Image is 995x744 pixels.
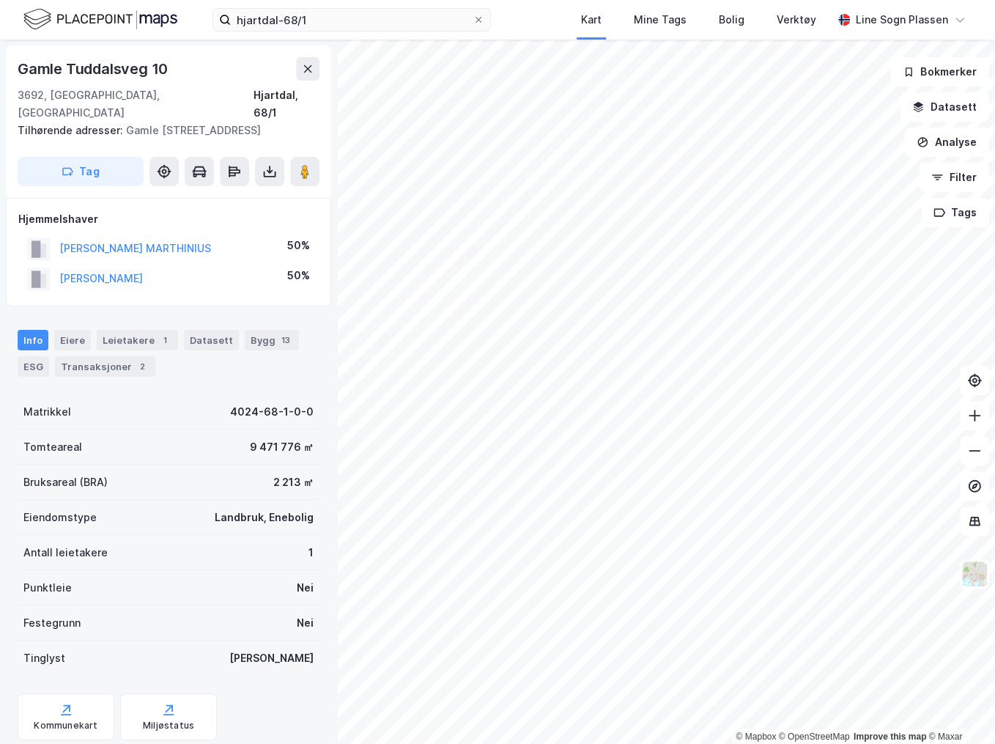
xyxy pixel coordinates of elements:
div: 9 471 776 ㎡ [250,438,314,456]
div: Kontrollprogram for chat [922,674,995,744]
div: Verktøy [777,11,816,29]
div: Punktleie [23,579,72,597]
div: 2 213 ㎡ [273,474,314,491]
div: 1 [158,333,172,347]
img: Z [961,560,988,588]
div: Nei [297,579,314,597]
div: 50% [287,237,310,254]
div: [PERSON_NAME] [229,649,314,667]
a: Improve this map [854,732,926,742]
div: Hjemmelshaver [18,210,319,228]
div: Bruksareal (BRA) [23,474,108,491]
div: Tinglyst [23,649,65,667]
div: Landbruk, Enebolig [215,509,314,526]
div: Antall leietakere [23,544,108,561]
img: logo.f888ab2527a4732fd821a326f86c7f29.svg [23,7,177,32]
div: Tomteareal [23,438,82,456]
div: Leietakere [97,330,178,350]
iframe: Chat Widget [922,674,995,744]
div: Gamle [STREET_ADDRESS] [18,122,308,139]
button: Tag [18,157,144,186]
div: Kart [581,11,602,29]
input: Søk på adresse, matrikkel, gårdeiere, leietakere eller personer [231,9,473,31]
div: 2 [135,359,149,374]
div: Line Sogn Plassen [856,11,948,29]
a: OpenStreetMap [779,732,850,742]
div: Mine Tags [634,11,687,29]
div: Transaksjoner [55,356,155,377]
div: 50% [287,267,310,284]
div: Bolig [719,11,744,29]
div: Hjartdal, 68/1 [254,86,319,122]
div: Kommunekart [34,720,97,732]
div: Eiere [54,330,91,350]
button: Analyse [904,128,989,157]
div: 4024-68-1-0-0 [230,403,314,421]
div: 13 [278,333,293,347]
div: Matrikkel [23,403,71,421]
div: Festegrunn [23,614,81,632]
div: Gamle Tuddalsveg 10 [18,57,171,81]
div: Info [18,330,48,350]
span: Tilhørende adresser: [18,124,126,136]
button: Filter [919,163,989,192]
button: Tags [921,198,989,227]
div: 1 [308,544,314,561]
button: Datasett [900,92,989,122]
div: Bygg [245,330,299,350]
div: Datasett [184,330,239,350]
button: Bokmerker [890,57,989,86]
div: 3692, [GEOGRAPHIC_DATA], [GEOGRAPHIC_DATA] [18,86,254,122]
div: ESG [18,356,49,377]
div: Nei [297,614,314,632]
a: Mapbox [736,732,776,742]
div: Eiendomstype [23,509,97,526]
div: Miljøstatus [143,720,194,732]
